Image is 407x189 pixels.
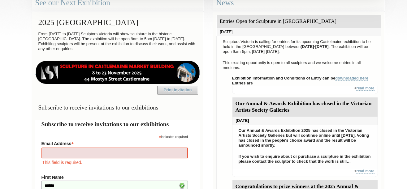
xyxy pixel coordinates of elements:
[232,76,369,81] strong: Exhibition information and Conditions of Entry can be
[41,159,188,166] div: This field is required.
[232,169,378,177] div: +
[356,86,374,91] a: read more
[301,44,329,49] strong: [DATE]-[DATE]
[232,117,378,125] div: [DATE]
[236,152,375,165] p: If you wish to enquire about or purchase a sculpture in the exhibition please contact the sculpto...
[41,120,194,129] h2: Subscribe to receive invitations to our exhibitions
[236,127,375,149] p: Our Annual & Awards Exhibition 2025 has closed in the Victorian Artists Society Galleries but wil...
[41,175,188,180] label: First Name
[217,15,381,28] div: Entries Open for Sculpture in [GEOGRAPHIC_DATA]
[35,15,200,30] h2: 2025 [GEOGRAPHIC_DATA]
[41,133,188,139] div: indicates required
[220,38,378,56] p: Sculptors Victoria is calling for entries for its upcoming Castelmaine exhibition to be held in t...
[356,169,374,174] a: read more
[35,101,200,114] h3: Subscribe to receive invitations to our exhibitions
[35,61,200,84] img: castlemaine-ldrbd25v2.png
[157,86,198,94] a: Print Invitation
[41,139,188,147] label: Email Address
[35,30,200,53] p: From [DATE] to [DATE] Sculptors Victoria will show sculpture in the historic [GEOGRAPHIC_DATA]. T...
[232,97,378,117] div: Our Annual & Awards Exhibition has closed in the Victorian Artists Society Galleries
[220,59,378,72] p: This exciting opportunity is open to all sculptors and we welcome entries in all mediums.
[232,86,378,94] div: +
[217,28,381,36] div: [DATE]
[335,76,368,81] a: downloaded here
